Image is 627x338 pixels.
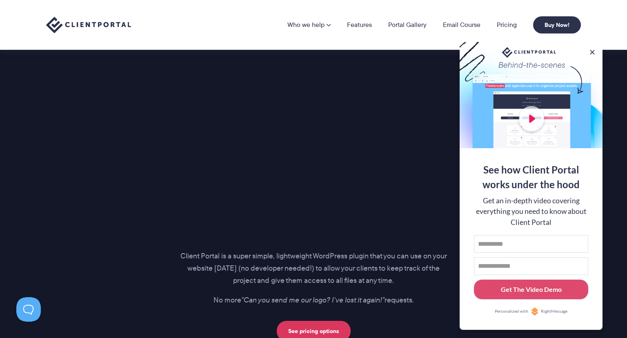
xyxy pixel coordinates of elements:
div: Get The Video Demo [501,285,562,294]
button: Get The Video Demo [474,280,588,300]
span: Personalized with [495,308,528,315]
i: "Can you send me our logo? I've lost it again!" [241,295,385,305]
a: Email Course [443,22,480,28]
p: No more requests. [180,294,447,307]
div: See how Client Portal works under the hood [474,162,588,192]
a: Who we help [287,22,331,28]
p: Client Portal is a super simple, lightweight WordPress plugin that you can use on your website [D... [180,250,447,287]
a: Features [347,22,372,28]
img: Personalized with RightMessage [531,307,539,316]
a: Pricing [497,22,517,28]
div: Get an in-depth video covering everything you need to know about Client Portal [474,196,588,228]
a: Buy Now! [533,16,581,33]
a: Portal Gallery [388,22,427,28]
span: RightMessage [541,308,567,315]
a: Personalized withRightMessage [474,307,588,316]
iframe: Toggle Customer Support [16,297,41,322]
